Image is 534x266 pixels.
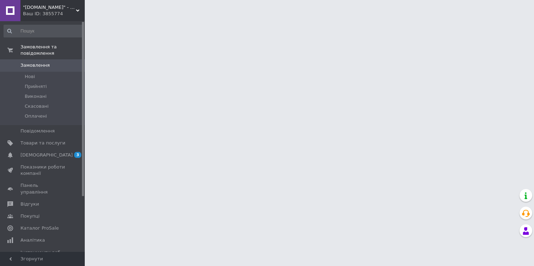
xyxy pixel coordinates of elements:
[23,11,85,17] div: Ваш ID: 3855774
[25,113,47,119] span: Оплачені
[20,44,85,57] span: Замовлення та повідомлення
[23,4,76,11] span: "snapstore.net.ua" - Інтернет-магазин
[20,237,45,243] span: Аналітика
[20,62,50,69] span: Замовлення
[20,164,65,177] span: Показники роботи компанії
[20,249,65,262] span: Інструменти веб-майстра та SEO
[25,103,49,110] span: Скасовані
[20,128,55,134] span: Повідомлення
[74,152,81,158] span: 3
[20,182,65,195] span: Панель управління
[20,201,39,207] span: Відгуки
[20,225,59,231] span: Каталог ProSale
[4,25,83,37] input: Пошук
[25,83,47,90] span: Прийняті
[25,73,35,80] span: Нові
[20,152,73,158] span: [DEMOGRAPHIC_DATA]
[20,140,65,146] span: Товари та послуги
[25,93,47,100] span: Виконані
[20,213,40,219] span: Покупці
